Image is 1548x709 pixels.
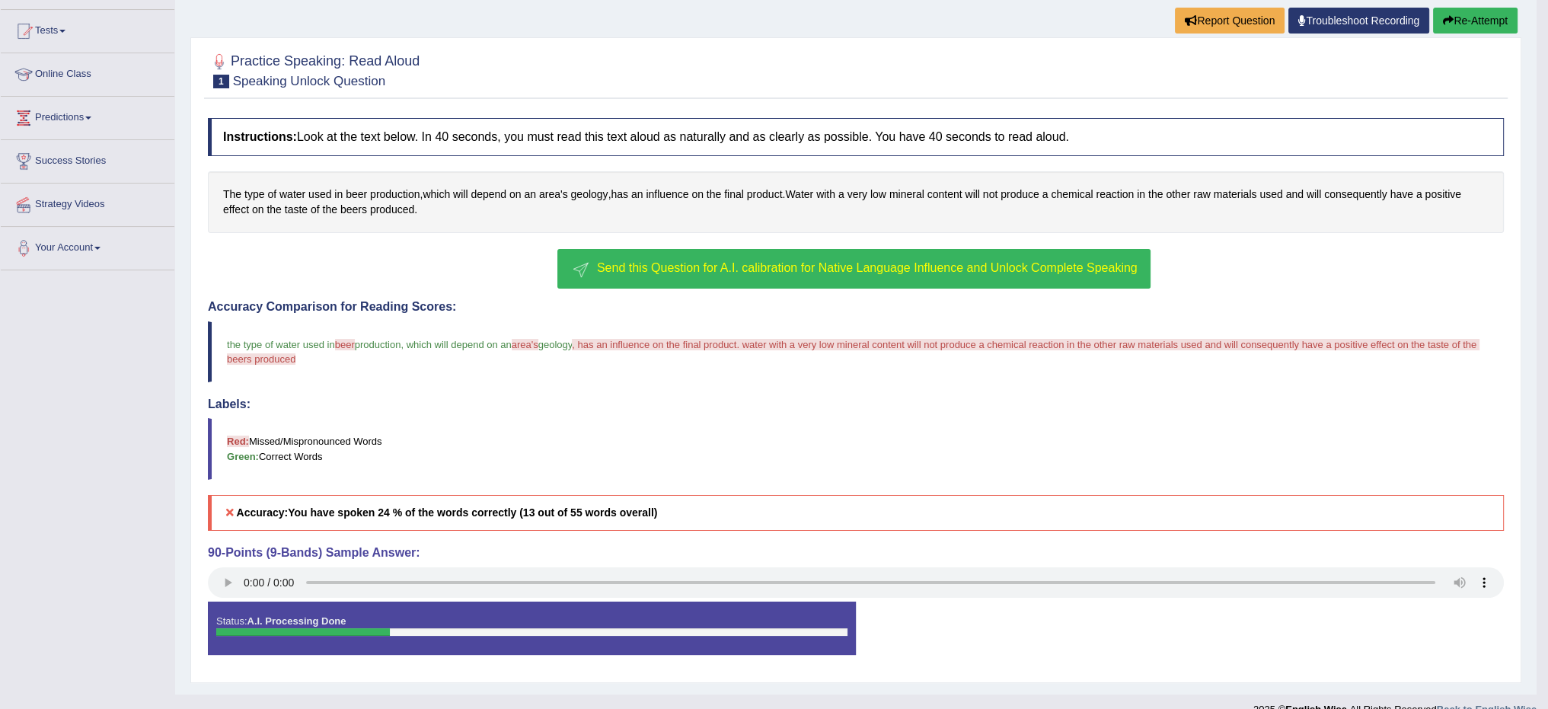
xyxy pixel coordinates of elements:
span: Click to see word definition [631,187,643,203]
span: Click to see word definition [747,187,783,203]
span: Click to see word definition [724,187,744,203]
span: which will depend on an [407,339,512,350]
span: Click to see word definition [1051,187,1093,203]
span: Click to see word definition [1096,187,1134,203]
span: Click to see word definition [1214,187,1257,203]
span: Click to see word definition [223,202,249,218]
span: Click to see word definition [346,187,367,203]
span: Click to see word definition [267,202,281,218]
span: Click to see word definition [1390,187,1412,203]
span: Click to see word definition [965,187,979,203]
span: Click to see word definition [308,187,331,203]
span: Click to see word definition [285,202,308,218]
span: Click to see word definition [509,187,522,203]
button: Re-Attempt [1433,8,1518,34]
span: Click to see word definition [340,202,367,218]
span: Click to see word definition [1137,187,1145,203]
span: Click to see word definition [816,187,835,203]
span: Click to see word definition [1324,187,1387,203]
span: , [401,339,404,350]
span: Click to see word definition [838,187,844,203]
span: Click to see word definition [927,187,962,203]
a: Strategy Videos [1,184,174,222]
h5: Accuracy: [208,495,1504,531]
div: Status: [208,602,856,655]
span: Click to see word definition [252,202,264,218]
span: the type of water used in [227,339,335,350]
b: Red: [227,436,249,447]
small: Speaking Unlock Question [233,74,385,88]
span: Click to see word definition [785,187,813,203]
span: Click to see word definition [370,202,414,218]
h2: Practice Speaking: Read Aloud [208,50,420,88]
div: , , . . [208,171,1504,233]
span: Click to see word definition [1166,187,1190,203]
span: Click to see word definition [983,187,997,203]
span: production [355,339,401,350]
span: area's [512,339,538,350]
span: , has an influence on the final product. water with a very low mineral content will not produce a... [227,339,1479,365]
b: You have spoken 24 % of the words correctly (13 out of 55 words overall) [288,506,657,519]
a: Success Stories [1,140,174,178]
span: Click to see word definition [334,187,343,203]
span: Click to see word definition [244,187,264,203]
span: Click to see word definition [1259,187,1282,203]
span: Send this Question for A.I. calibration for Native Language Influence and Unlock Complete Speaking [597,261,1138,274]
span: 1 [213,75,229,88]
span: beer [335,339,355,350]
span: Click to see word definition [1425,187,1460,203]
span: Click to see word definition [453,187,468,203]
span: Click to see word definition [539,187,568,203]
span: Click to see word definition [691,187,704,203]
a: Online Class [1,53,174,91]
span: Click to see word definition [1193,187,1211,203]
span: Click to see word definition [223,187,241,203]
span: geology [538,339,573,350]
span: Click to see word definition [571,187,608,203]
span: Click to see word definition [847,187,867,203]
a: Tests [1,10,174,48]
span: Click to see word definition [646,187,688,203]
b: Instructions: [223,130,297,143]
span: Click to see word definition [1307,187,1321,203]
h4: Look at the text below. In 40 seconds, you must read this text aloud as naturally and as clearly ... [208,118,1504,156]
h4: Labels: [208,398,1504,411]
span: Click to see word definition [707,187,721,203]
span: Click to see word definition [524,187,536,203]
span: Click to see word definition [870,187,886,203]
span: Click to see word definition [1001,187,1039,203]
b: Green: [227,451,259,462]
span: Click to see word definition [423,187,450,203]
h4: Accuracy Comparison for Reading Scores: [208,300,1504,314]
span: Click to see word definition [1285,187,1303,203]
a: Troubleshoot Recording [1288,8,1429,34]
span: Click to see word definition [323,202,337,218]
a: Predictions [1,97,174,135]
blockquote: Missed/Mispronounced Words Correct Words [208,418,1504,479]
span: Click to see word definition [311,202,320,218]
span: Click to see word definition [1042,187,1048,203]
span: Click to see word definition [267,187,276,203]
span: Click to see word definition [889,187,924,203]
span: Click to see word definition [611,187,628,203]
span: Click to see word definition [279,187,305,203]
button: Send this Question for A.I. calibration for Native Language Influence and Unlock Complete Speaking [557,249,1150,289]
strong: A.I. Processing Done [247,615,346,627]
span: Click to see word definition [370,187,420,203]
h4: 90-Points (9-Bands) Sample Answer: [208,546,1504,560]
span: Click to see word definition [1148,187,1163,203]
span: Click to see word definition [1416,187,1422,203]
span: Click to see word definition [471,187,506,203]
button: Report Question [1175,8,1285,34]
a: Your Account [1,227,174,265]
